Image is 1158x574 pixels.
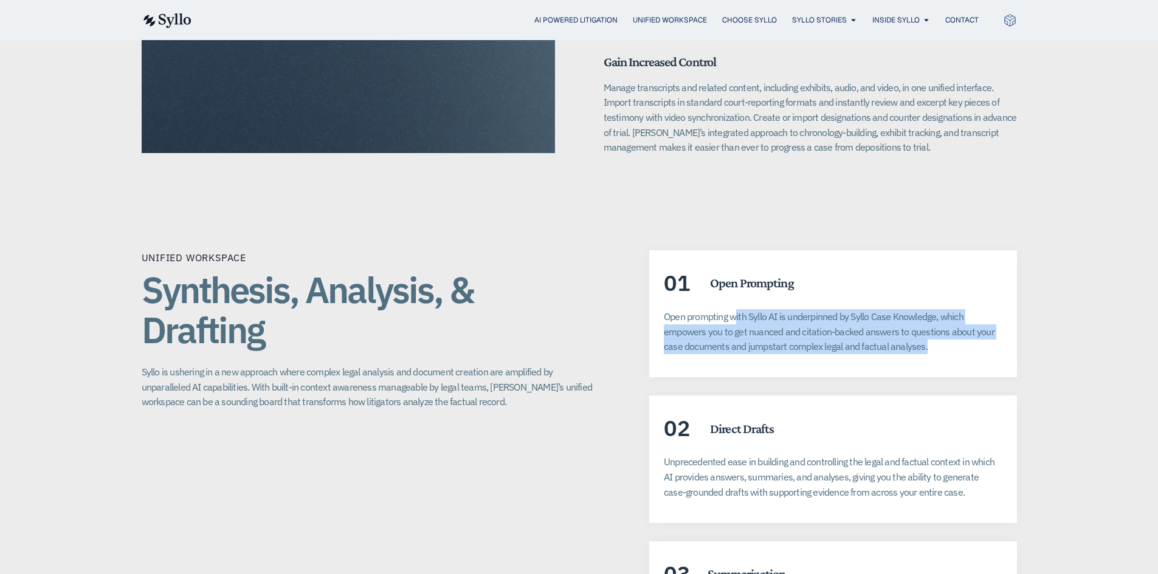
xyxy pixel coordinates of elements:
[792,15,847,26] a: Syllo Stories
[142,250,601,265] p: Unified Workspace
[872,15,920,26] a: Inside Syllo
[710,275,794,291] h5: Open Prompting
[604,54,717,69] span: Gain Increased Control
[142,364,601,409] p: Syllo is ushering in a new approach where complex legal analysis and document creation are amplif...
[664,454,1002,499] p: Unprecedented ease in building and controlling the legal and factual context in which AI provides...
[142,270,601,350] h1: Synthesis, Analysis, & Drafting
[945,15,979,26] a: Contact
[142,13,191,28] img: syllo
[633,15,707,26] a: Unified Workspace
[664,268,691,297] span: 01
[722,15,777,26] a: Choose Syllo
[604,80,1017,155] p: Manage transcripts and related content, including exhibits, audio, and video, in one unified inte...
[216,15,979,26] div: Menu Toggle
[534,15,618,26] a: AI Powered Litigation
[216,15,979,26] nav: Menu
[710,421,774,437] h5: Direct Drafts
[664,309,1002,354] p: Open prompting with Syllo AI is underpinned by Syllo Case Knowledge, which empowers you to get nu...
[664,414,691,442] span: 02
